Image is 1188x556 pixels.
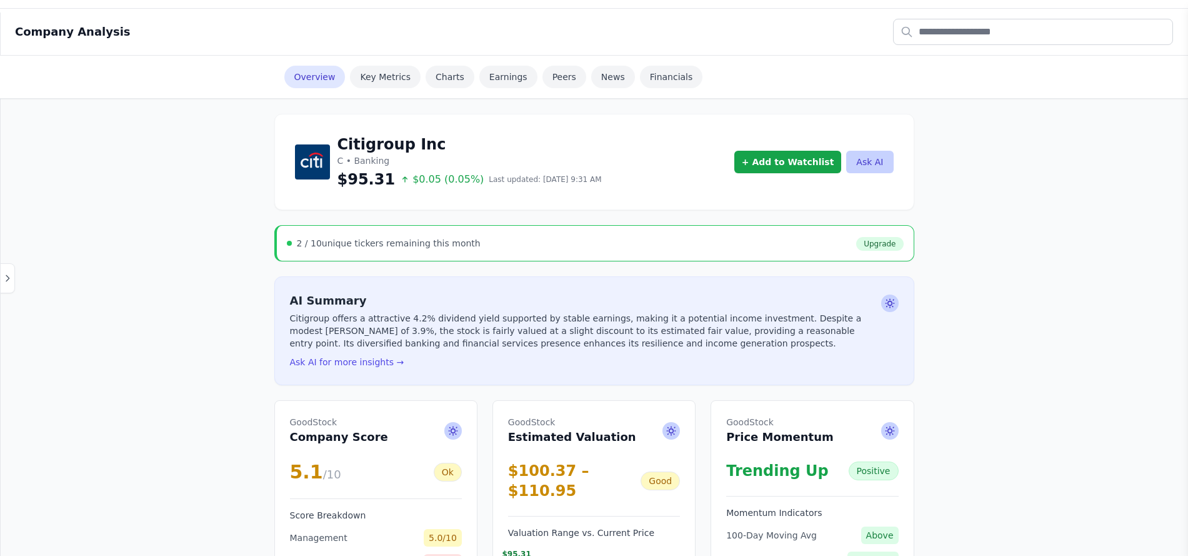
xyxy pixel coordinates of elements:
span: Ask AI [881,295,899,312]
span: 5.0/10 [424,529,462,547]
p: Citigroup offers a attractive 4.2% dividend yield supported by stable earnings, making it a poten... [290,312,876,350]
h2: AI Summary [290,292,876,310]
span: 2 / 10 [297,238,322,248]
span: 100-Day Moving Avg [726,529,817,542]
div: $100.37 – $110.95 [508,461,641,501]
div: Positive [849,462,899,480]
div: Ok [434,463,462,482]
span: Management [290,532,347,544]
a: Peers [542,66,586,88]
div: 5.1 [290,461,341,483]
span: /10 [323,468,341,481]
div: Trending Up [726,461,829,481]
a: Earnings [479,66,537,88]
h1: Citigroup Inc [337,134,602,154]
h3: Score Breakdown [290,509,462,522]
span: GoodStock [726,416,834,428]
span: Above [861,527,899,544]
a: Charts [426,66,474,88]
span: Ask AI [881,422,899,440]
h3: Momentum Indicators [726,507,898,519]
img: Citigroup Inc Logo [295,144,330,179]
span: GoodStock [290,416,388,428]
h2: Company Score [290,416,388,446]
button: + Add to Watchlist [734,151,842,173]
div: unique tickers remaining this month [297,237,481,250]
button: Ask AI for more insights → [290,356,404,368]
a: Overview [284,66,346,88]
a: Upgrade [856,237,903,251]
span: GoodStock [508,416,636,428]
span: $95.31 [337,169,396,190]
h3: Valuation Range vs. Current Price [508,527,680,539]
span: Ask AI [662,422,680,440]
h2: Estimated Valuation [508,416,636,446]
div: Good [641,472,680,490]
span: Last updated: [DATE] 9:31 AM [489,174,601,184]
a: Financials [640,66,703,88]
span: $0.05 (0.05%) [400,172,484,187]
span: Ask AI [444,422,462,440]
p: C • Banking [337,154,602,167]
h2: Company Analysis [15,23,131,41]
h2: Price Momentum [726,416,834,446]
button: Ask AI [846,151,893,173]
a: News [591,66,635,88]
a: Key Metrics [350,66,421,88]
